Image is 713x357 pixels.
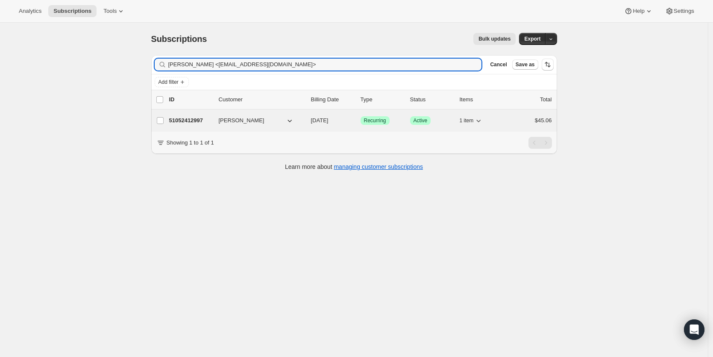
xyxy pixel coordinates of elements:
[619,5,658,17] button: Help
[311,95,354,104] p: Billing Date
[410,95,453,104] p: Status
[361,95,403,104] div: Type
[478,35,511,42] span: Bulk updates
[524,35,540,42] span: Export
[528,137,552,149] nav: Pagination
[334,163,423,170] a: managing customer subscriptions
[169,95,212,104] p: ID
[158,79,179,86] span: Add filter
[19,8,41,15] span: Analytics
[14,5,47,17] button: Analytics
[311,117,329,124] span: [DATE]
[48,5,97,17] button: Subscriptions
[414,117,428,124] span: Active
[542,59,554,71] button: Sort the results
[460,117,474,124] span: 1 item
[98,5,130,17] button: Tools
[460,115,483,127] button: 1 item
[460,95,502,104] div: Items
[169,115,552,127] div: 51052412997[PERSON_NAME][DATE]SuccessRecurringSuccessActive1 item$45.06
[633,8,644,15] span: Help
[169,116,212,125] p: 51052412997
[169,95,552,104] div: IDCustomerBilling DateTypeStatusItemsTotal
[487,59,510,70] button: Cancel
[660,5,699,17] button: Settings
[53,8,91,15] span: Subscriptions
[512,59,538,70] button: Save as
[684,319,704,340] div: Open Intercom Messenger
[285,162,423,171] p: Learn more about
[167,139,214,147] p: Showing 1 to 1 of 1
[490,61,507,68] span: Cancel
[540,95,552,104] p: Total
[364,117,386,124] span: Recurring
[219,116,264,125] span: [PERSON_NAME]
[103,8,117,15] span: Tools
[219,95,304,104] p: Customer
[519,33,546,45] button: Export
[155,77,189,87] button: Add filter
[151,34,207,44] span: Subscriptions
[473,33,516,45] button: Bulk updates
[674,8,694,15] span: Settings
[214,114,299,127] button: [PERSON_NAME]
[535,117,552,124] span: $45.06
[168,59,482,71] input: Filter subscribers
[516,61,535,68] span: Save as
